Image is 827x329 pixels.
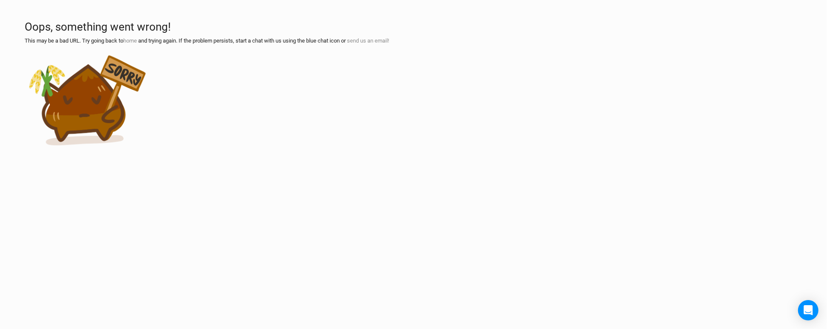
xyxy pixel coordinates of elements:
[25,20,171,34] h1: Oops, something went wrong!
[798,300,818,320] div: Open Intercom Messenger
[25,37,389,45] p: This may be a bad URL. Try going back to and trying again. If the problem persists, start a chat ...
[123,37,137,44] a: home
[25,51,148,150] img: An anthropomorphic chestnut holding a sign that says 'Sorry'
[347,37,389,44] a: send us an email!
